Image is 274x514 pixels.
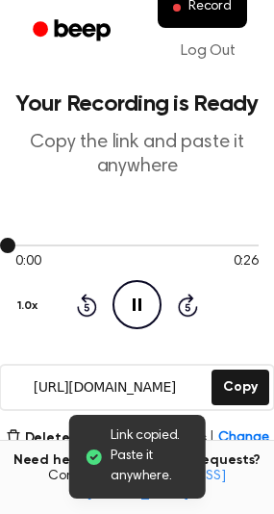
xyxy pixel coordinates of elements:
[111,426,190,487] span: Link copied. Paste it anywhere.
[210,428,214,449] span: |
[6,428,70,449] button: Delete
[15,290,44,322] button: 1.0x
[19,13,128,50] a: Beep
[15,131,259,179] p: Copy the link and paste it anywhere
[15,252,40,272] span: 0:00
[162,28,255,74] a: Log Out
[218,428,268,449] span: Change
[15,92,259,116] h1: Your Recording is Ready
[234,252,259,272] span: 0:26
[212,370,268,405] button: Copy
[87,470,226,501] a: [EMAIL_ADDRESS][DOMAIN_NAME]
[12,469,262,502] span: Contact us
